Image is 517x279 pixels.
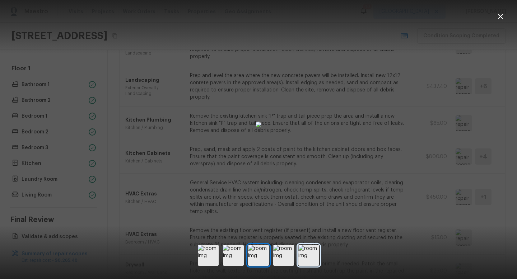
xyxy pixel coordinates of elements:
img: room img [273,245,294,266]
img: room img [198,245,219,266]
img: room img [223,245,244,266]
img: room img [248,245,269,266]
img: 9baa3a41-0cff-461e-8094-2578894da667.jpg [256,122,261,127]
img: room img [298,245,319,266]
